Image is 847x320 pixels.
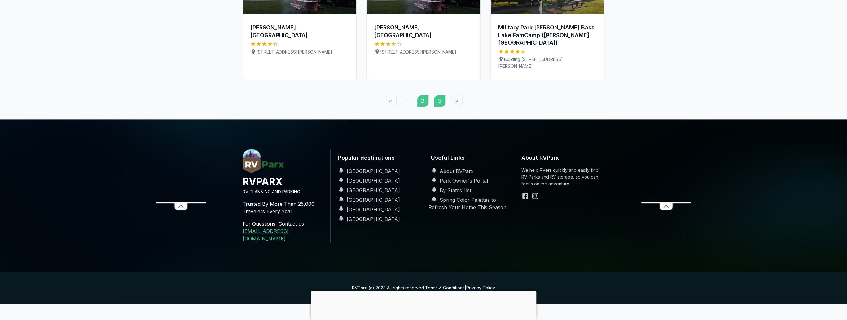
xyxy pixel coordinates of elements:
a: 3 [434,95,446,107]
p: We help RVers quickly and easily find RV Parks and RV storage, so you can focus on the adventure. [521,167,604,187]
p: Trusted By More Than 25,000 Travelers Every Year [243,195,325,220]
a: [GEOGRAPHIC_DATA] [336,216,400,222]
a: About RVParx [428,168,474,174]
a: [EMAIL_ADDRESS][DOMAIN_NAME] [243,228,289,242]
p: RV PLANNING AND PARKING [243,188,325,195]
a: [GEOGRAPHIC_DATA] [336,206,400,213]
a: 1 [402,95,412,107]
iframe: Advertisement [311,291,536,318]
a: RVParx.comRVPARXRV PLANNING AND PARKING [243,168,325,195]
a: Terms & Conditions [425,285,465,290]
a: [GEOGRAPHIC_DATA] [336,187,400,193]
a: Spring Color Palettes to Refresh Your Home This Season [428,197,507,210]
p: Building [STREET_ADDRESS][PERSON_NAME] [498,56,597,70]
a: [GEOGRAPHIC_DATA] [336,178,400,184]
a: [GEOGRAPHIC_DATA] [336,168,400,174]
a: Privacy Policy [466,285,495,290]
img: RVParx.com [243,149,284,173]
h6: About RVParx [521,149,604,167]
a: Park Owner's Portal [428,178,488,184]
h6: Popular destinations [336,149,419,167]
h4: RVPARX [243,175,325,188]
a: By States List [428,187,471,193]
iframe: Advertisement [641,16,691,202]
a: [GEOGRAPHIC_DATA] [336,197,400,203]
a: » [451,95,463,107]
p: [STREET_ADDRESS][PERSON_NAME] [374,49,473,55]
div: [PERSON_NAME][GEOGRAPHIC_DATA] [374,24,473,39]
p: For Questions, Contact us [243,220,325,227]
div: [PERSON_NAME][GEOGRAPHIC_DATA] [250,24,349,39]
div: Military Park [PERSON_NAME] Bass Lake FamCamp ([PERSON_NAME][GEOGRAPHIC_DATA]) [498,24,597,47]
iframe: Advertisement [156,16,206,202]
p: [STREET_ADDRESS][PERSON_NAME] [250,49,349,55]
h6: Useful Links [428,149,511,167]
p: RVParx (c) 2023 All rights reserved. | [352,284,495,291]
a: « [385,95,397,107]
a: 2 [417,95,429,107]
